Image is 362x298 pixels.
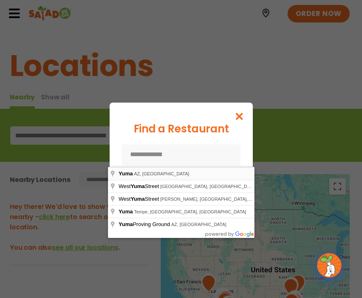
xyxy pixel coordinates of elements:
span: Yuma [119,208,133,215]
span: Yuma [119,170,133,177]
div: Find a Restaurant [122,121,241,137]
span: Yuma [119,221,133,227]
span: AZ, [GEOGRAPHIC_DATA] [134,171,189,176]
button: Close modal [226,103,252,130]
img: wpChatIcon [318,254,341,277]
span: Proving Ground [119,221,171,227]
span: AZ, [GEOGRAPHIC_DATA] [171,222,227,227]
span: Yuma [130,183,145,189]
span: [PERSON_NAME], [GEOGRAPHIC_DATA], [GEOGRAPHIC_DATA] [160,197,296,202]
span: Tempe, [GEOGRAPHIC_DATA], [GEOGRAPHIC_DATA] [134,209,246,214]
span: West Street [119,183,160,189]
span: West Street [119,196,160,202]
span: Yuma [130,196,145,202]
span: [GEOGRAPHIC_DATA], [GEOGRAPHIC_DATA], [GEOGRAPHIC_DATA] [160,184,306,189]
